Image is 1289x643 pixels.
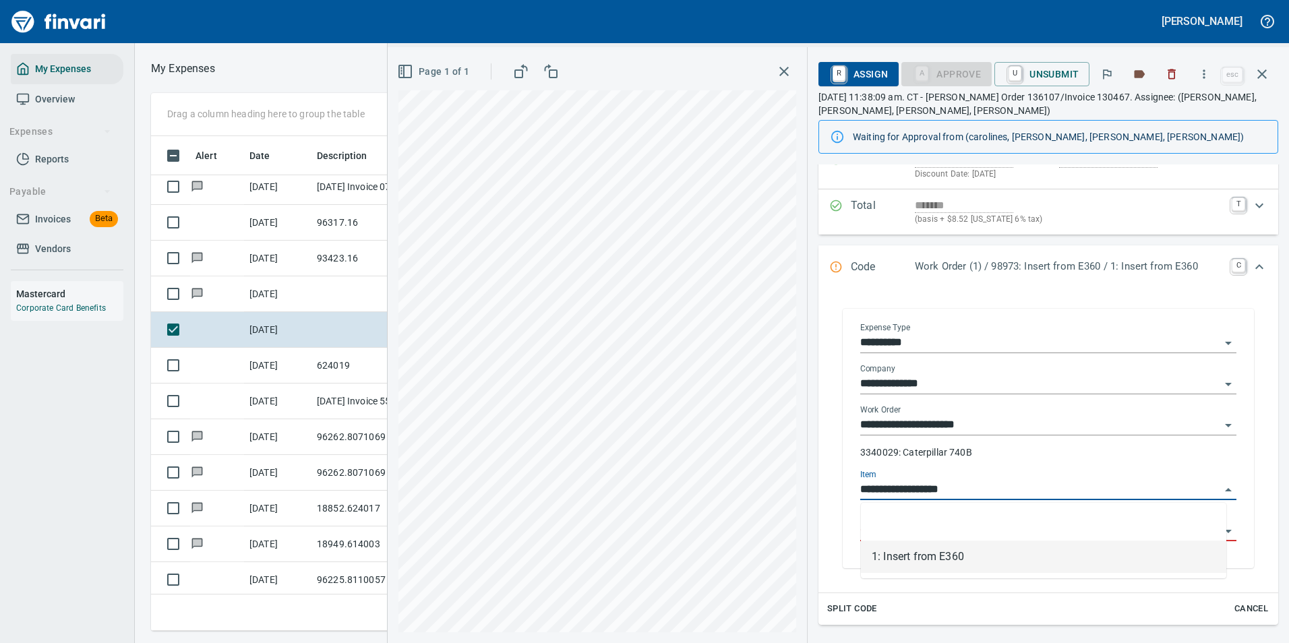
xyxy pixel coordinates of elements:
[1092,59,1122,89] button: Flag
[244,312,311,348] td: [DATE]
[35,61,91,78] span: My Expenses
[1230,599,1273,619] button: Cancel
[1233,601,1269,617] span: Cancel
[833,66,845,81] a: R
[860,324,910,332] label: Expense Type
[190,289,204,298] span: Has messages
[394,59,475,84] button: Page 1 of 1
[35,151,69,168] span: Reports
[190,182,204,191] span: Has messages
[311,241,433,276] td: 93423.16
[311,455,433,491] td: 96262.8071069
[90,211,118,226] span: Beta
[1219,334,1238,353] button: Open
[244,348,311,384] td: [DATE]
[1219,416,1238,435] button: Open
[11,234,123,264] a: Vendors
[1125,59,1154,89] button: Labels
[1232,197,1245,211] a: T
[16,286,123,301] h6: Mastercard
[1232,259,1245,272] a: C
[190,468,204,477] span: Has messages
[11,204,123,235] a: InvoicesBeta
[311,384,433,419] td: [DATE] Invoice 5537 from [GEOGRAPHIC_DATA] (1-38544)
[1189,59,1219,89] button: More
[853,125,1267,149] div: Waiting for Approval from (carolines, [PERSON_NAME], [PERSON_NAME], [PERSON_NAME])
[829,63,888,86] span: Assign
[1162,14,1242,28] h5: [PERSON_NAME]
[818,62,899,86] button: RAssign
[9,123,111,140] span: Expenses
[915,259,1224,274] p: Work Order (1) / 98973: Insert from E360 / 1: Insert from E360
[818,245,1278,290] div: Expand
[11,144,123,175] a: Reports
[244,276,311,312] td: [DATE]
[818,189,1278,235] div: Expand
[824,599,880,619] button: Split Code
[994,62,1089,86] button: UUnsubmit
[311,419,433,455] td: 96262.8071069
[311,562,433,598] td: 96225.8110057
[16,303,106,313] a: Corporate Card Benefits
[35,211,71,228] span: Invoices
[1009,66,1021,81] a: U
[311,526,433,562] td: 18949.614003
[1219,58,1278,90] span: Close invoice
[1157,59,1187,89] button: Discard
[901,67,992,79] div: Cost Type required
[35,91,75,108] span: Overview
[311,348,433,384] td: 624019
[9,183,111,200] span: Payable
[1219,522,1238,541] button: Open
[196,148,217,164] span: Alert
[1005,63,1079,86] span: Unsubmit
[190,503,204,512] span: Has messages
[196,148,235,164] span: Alert
[244,419,311,455] td: [DATE]
[11,54,123,84] a: My Expenses
[1158,11,1246,32] button: [PERSON_NAME]
[244,241,311,276] td: [DATE]
[1219,375,1238,394] button: Open
[151,61,215,77] p: My Expenses
[317,148,367,164] span: Description
[167,107,365,121] p: Drag a column heading here to group the table
[4,119,117,144] button: Expenses
[1219,481,1238,499] button: Close
[151,61,215,77] nav: breadcrumb
[249,148,288,164] span: Date
[317,148,385,164] span: Description
[244,491,311,526] td: [DATE]
[860,365,895,373] label: Company
[860,446,1236,459] p: 3340029: Caterpillar 740B
[827,601,877,617] span: Split Code
[851,259,915,276] p: Code
[244,526,311,562] td: [DATE]
[818,90,1278,117] p: [DATE] 11:38:09 am. CT - [PERSON_NAME] Order 136107/Invoice 130467. Assignee: ([PERSON_NAME], [PE...
[249,148,270,164] span: Date
[311,491,433,526] td: 18852.624017
[860,470,876,479] label: Item
[11,84,123,115] a: Overview
[818,290,1278,625] div: Expand
[851,197,915,226] p: Total
[860,406,901,414] label: Work Order
[190,539,204,548] span: Has messages
[1222,67,1242,82] a: esc
[311,205,433,241] td: 96317.16
[244,169,311,205] td: [DATE]
[190,253,204,262] span: Has messages
[8,5,109,38] img: Finvari
[4,179,117,204] button: Payable
[400,63,469,80] span: Page 1 of 1
[311,169,433,205] td: [DATE] Invoice 0750717-IN from [PERSON_NAME], Inc. (1-39587)
[861,541,1226,573] li: 1: Insert from E360
[244,205,311,241] td: [DATE]
[190,432,204,441] span: Has messages
[915,213,1224,226] p: (basis + $8.52 [US_STATE] 6% tax)
[35,241,71,257] span: Vendors
[244,562,311,598] td: [DATE]
[244,384,311,419] td: [DATE]
[244,455,311,491] td: [DATE]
